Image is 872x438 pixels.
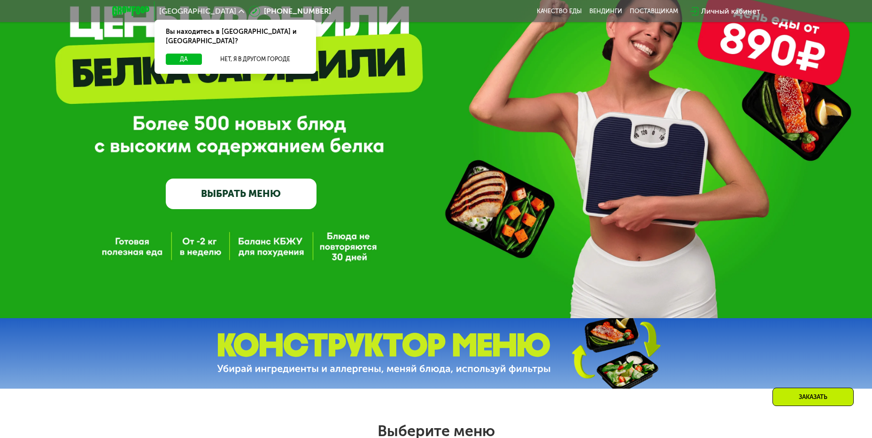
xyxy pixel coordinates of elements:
a: ВЫБРАТЬ МЕНЮ [166,179,316,209]
div: Личный кабинет [701,6,760,17]
span: [GEOGRAPHIC_DATA] [159,8,236,15]
div: поставщикам [630,8,678,15]
div: Заказать [772,388,854,406]
div: Вы находитесь в [GEOGRAPHIC_DATA] и [GEOGRAPHIC_DATA]? [154,20,316,54]
button: Да [166,54,202,65]
a: [PHONE_NUMBER] [249,6,331,17]
a: Качество еды [537,8,582,15]
button: Нет, я в другом городе [206,54,305,65]
a: Вендинги [589,8,622,15]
